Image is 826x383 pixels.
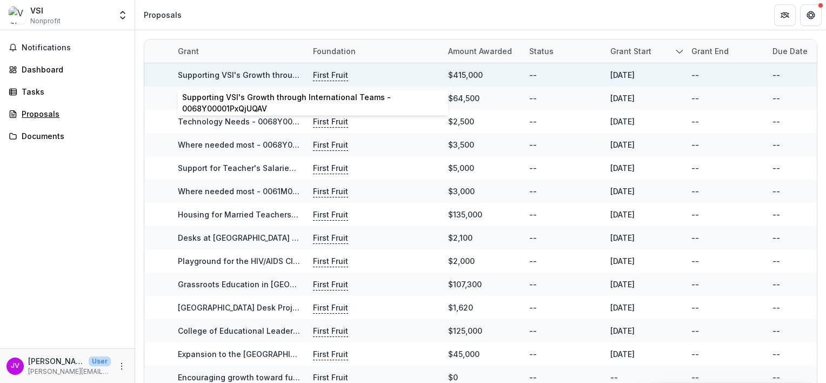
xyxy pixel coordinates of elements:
a: Technology Needs - 0068Y00001Gutz6QAB [178,117,343,126]
p: First Fruit [313,232,348,244]
a: Proposals [4,105,130,123]
div: -- [772,162,780,174]
a: Dashboard [4,61,130,78]
div: -- [772,325,780,336]
div: -- [772,139,780,150]
a: Documents [4,127,130,145]
div: -- [529,209,537,220]
p: First Fruit [313,348,348,360]
div: Proposals [22,108,122,120]
a: Support for Teacher's Salaries (impacted from [MEDICAL_DATA]) - 0061M000017IkOaQAK [178,163,512,173]
div: Proposals [144,9,182,21]
div: [DATE] [610,69,635,81]
a: Housing for Married Teachers - 0061M000012XamLQAS [178,210,387,219]
div: $107,300 [448,279,482,290]
div: [DATE] [610,93,635,104]
div: -- [529,279,537,290]
div: -- [529,186,537,197]
div: $2,100 [448,232,472,243]
div: -- [529,348,537,360]
div: Grant [171,39,307,63]
div: $0 [448,372,458,383]
div: Grant start [604,39,685,63]
a: Expansion to the [GEOGRAPHIC_DATA] of [GEOGRAPHIC_DATA] - 006G000000WOIImIAP [178,349,503,359]
div: Foundation [307,45,362,57]
img: VSI [9,6,26,24]
p: First Fruit [313,325,348,337]
p: User [89,356,111,366]
div: $64,500 [448,93,479,104]
a: Bringing Electricity and Technology to VSI Schools - 0068Y00001GtZB5QAN [178,94,463,103]
div: Foundation [307,39,442,63]
div: Grant start [604,45,658,57]
p: First Fruit [313,209,348,221]
div: VSI [30,5,61,16]
div: -- [529,116,537,127]
a: Playground for the HIV/AIDS Clinic in [GEOGRAPHIC_DATA] - 0061600000uB8ZRAA0 [178,256,489,266]
div: Grant end [685,39,766,63]
a: Where needed most - 0068Y00001EDoqiQAD [178,140,348,149]
span: Nonprofit [30,16,61,26]
div: $1,620 [448,302,473,313]
a: Supporting VSI's Growth through International Teams - 0068Y00001PxQjUQAV [178,70,474,80]
div: [DATE] [610,279,635,290]
a: Encouraging growth toward future for VSI - 0061M00000yYUSyQAO [178,373,433,382]
div: -- [691,232,699,243]
p: [PERSON_NAME] [28,355,84,367]
div: -- [691,348,699,360]
div: -- [772,255,780,267]
div: -- [691,255,699,267]
div: -- [691,372,699,383]
div: -- [772,186,780,197]
p: First Fruit [313,139,348,151]
div: -- [772,279,780,290]
div: Tasks [22,86,122,97]
button: Open entity switcher [115,4,130,26]
p: First Fruit [313,302,348,314]
div: -- [529,232,537,243]
div: [DATE] [610,325,635,336]
a: Desks at [GEOGRAPHIC_DATA] in [GEOGRAPHIC_DATA] - 0061M000011xdOqQAI [178,233,469,242]
div: -- [691,186,699,197]
div: $45,000 [448,348,479,360]
div: Amount awarded [442,39,523,63]
div: -- [529,372,537,383]
div: [DATE] [610,302,635,313]
div: -- [691,162,699,174]
nav: breadcrumb [139,7,186,23]
p: First Fruit [313,255,348,267]
div: -- [529,302,537,313]
p: First Fruit [313,162,348,174]
a: College of Educational Leadership and Administration - 006G000000WOI4kIAH [178,326,478,335]
div: -- [772,69,780,81]
div: [DATE] [610,116,635,127]
a: Grassroots Education in [GEOGRAPHIC_DATA] - 0061600000pIVMiAAO [178,280,439,289]
p: First Fruit [313,279,348,290]
div: [DATE] [610,348,635,360]
div: $5,000 [448,162,474,174]
div: -- [529,325,537,336]
div: -- [691,93,699,104]
div: [DATE] [610,209,635,220]
a: Where needed most - 0061M000014z46PQAQ [178,187,351,196]
a: Tasks [4,83,130,101]
div: $2,000 [448,255,475,267]
div: -- [691,209,699,220]
p: [PERSON_NAME][EMAIL_ADDRESS][PERSON_NAME][DOMAIN_NAME] [28,367,111,377]
div: $2,500 [448,116,474,127]
div: -- [772,372,780,383]
div: $415,000 [448,69,483,81]
div: -- [691,116,699,127]
button: Get Help [800,4,822,26]
div: [DATE] [610,232,635,243]
div: -- [772,232,780,243]
div: Status [523,39,604,63]
div: Status [523,45,560,57]
p: First Fruit [313,116,348,128]
div: $135,000 [448,209,482,220]
div: $3,500 [448,139,474,150]
div: -- [772,302,780,313]
div: Grant [171,45,205,57]
div: -- [691,139,699,150]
